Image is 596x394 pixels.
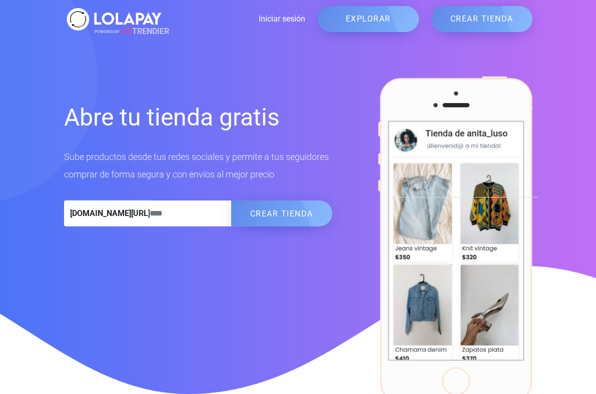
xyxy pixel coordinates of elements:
h1: Abre tu tienda gratis [64,102,332,133]
button: CREAR TIENDA [231,200,332,226]
img: logo_white.svg [64,5,164,33]
span: TRENDIER [95,25,169,37]
a: Iniciar sesión [164,13,305,25]
a: EXPLORAR [318,6,419,32]
span: [DOMAIN_NAME][URL] [64,200,150,226]
a: CREAR TIENDA [431,6,532,32]
span: POWERED BY [95,29,120,33]
p: Sube productos desde tus redes sociales y permite a tus seguidores comprar de forma segura y con ... [64,148,332,183]
span: GO [122,26,132,36]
